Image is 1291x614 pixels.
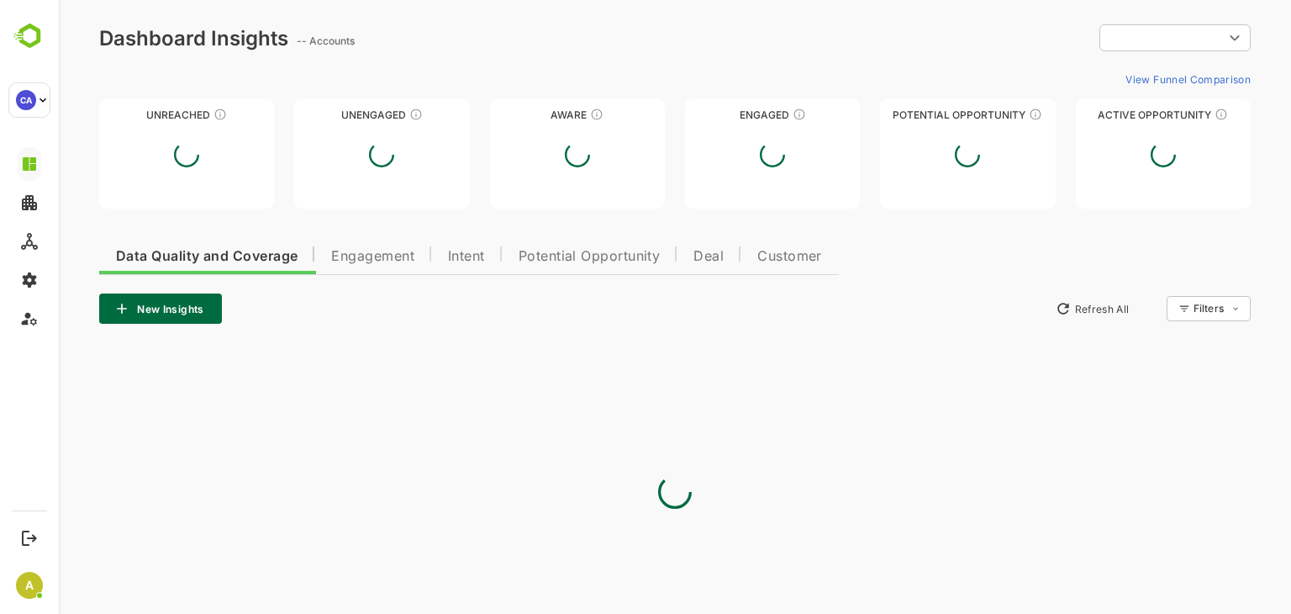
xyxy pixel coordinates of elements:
[16,90,36,110] div: CA
[1041,23,1192,53] div: ​
[8,20,51,52] img: BambooboxLogoMark.f1c84d78b4c51b1a7b5f700c9845e183.svg
[1060,66,1192,93] button: View Funnel Comparison
[460,250,602,263] span: Potential Opportunity
[40,109,215,121] div: Unreached
[40,294,163,324] button: New Insights
[18,527,40,549] button: Logout
[1133,294,1192,324] div: Filters
[235,109,410,121] div: Unengaged
[970,108,983,121] div: These accounts are MQAs and can be passed on to Inside Sales
[698,250,763,263] span: Customer
[626,109,801,121] div: Engaged
[350,108,364,121] div: These accounts have not shown enough engagement and need nurturing
[1017,109,1192,121] div: Active Opportunity
[431,109,606,121] div: Aware
[1135,302,1165,315] div: Filters
[155,108,168,121] div: These accounts have not been engaged with for a defined time period
[40,26,229,50] div: Dashboard Insights
[989,295,1078,322] button: Refresh All
[821,109,996,121] div: Potential Opportunity
[1156,108,1169,121] div: These accounts have open opportunities which might be at any of the Sales Stages
[57,250,239,263] span: Data Quality and Coverage
[238,34,301,47] ag: -- Accounts
[389,250,426,263] span: Intent
[16,572,43,599] div: A
[272,250,356,263] span: Engagement
[734,108,747,121] div: These accounts are warm, further nurturing would qualify them to MQAs
[531,108,545,121] div: These accounts have just entered the buying cycle and need further nurturing
[635,250,665,263] span: Deal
